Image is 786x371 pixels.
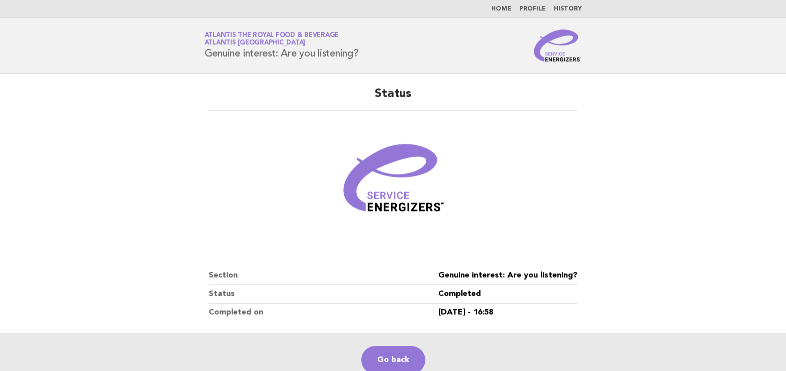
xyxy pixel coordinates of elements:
dd: Completed [438,285,577,303]
dt: Completed on [209,303,439,321]
a: Profile [519,6,546,12]
dt: Status [209,285,439,303]
a: Home [491,6,511,12]
img: Service Energizers [534,29,582,61]
h1: Genuine interest: Are you listening? [205,32,359,58]
a: Atlantis the Royal Food & BeverageAtlantis [GEOGRAPHIC_DATA] [205,32,339,46]
dt: Section [209,266,439,285]
dd: Genuine interest: Are you listening? [438,266,577,285]
span: Atlantis [GEOGRAPHIC_DATA] [205,40,306,46]
dd: [DATE] - 16:58 [438,303,577,321]
h2: Status [209,86,578,110]
a: History [554,6,582,12]
img: Verified [333,122,453,242]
